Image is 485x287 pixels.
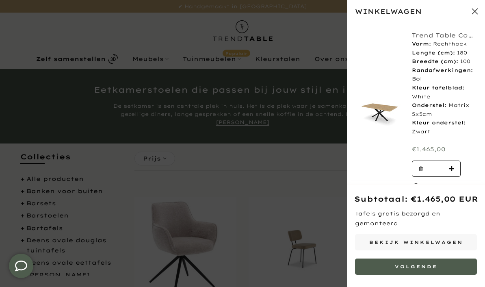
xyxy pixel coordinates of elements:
[412,85,464,91] strong: Kleur tafelblad:
[412,76,422,82] span: Bol
[465,1,485,22] button: Sluit winkelwagen
[412,41,431,47] strong: Vorm:
[433,41,467,47] span: Rechthoek
[412,102,470,117] span: Matrix 5x5cm
[412,58,458,64] strong: Breedte (cm):
[457,50,467,56] span: 180
[355,209,477,228] p: Tafels gratis bezorgd en gemonteerd
[412,50,455,56] strong: Lengte (cm):
[355,6,465,17] span: Winkelwagen
[1,246,41,286] iframe: toggle-frame
[355,259,477,275] button: Volgende
[412,144,477,154] div: €1.465,00
[412,67,473,73] strong: Randafwerkingen:
[355,234,477,250] a: Bekijk winkelwagen
[412,31,477,39] a: Trend Table Configurator - Maatwerk #: QQ4UIU
[460,58,470,64] span: 100
[412,102,446,108] strong: Onderstel:
[354,194,408,204] strong: Subtotaal:
[412,128,430,135] span: Zwart
[412,120,466,126] strong: Kleur onderstel:
[411,193,478,206] div: €1.465,00 EUR
[412,93,430,100] span: White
